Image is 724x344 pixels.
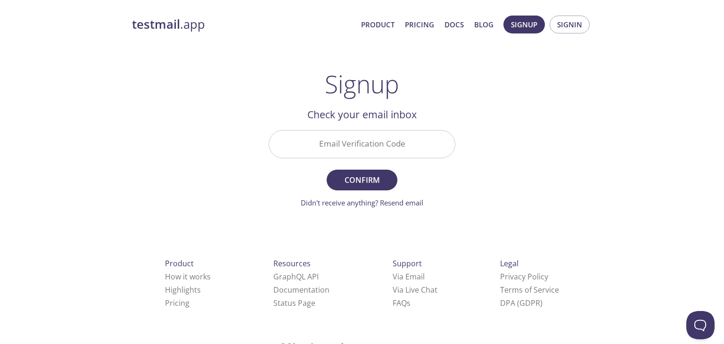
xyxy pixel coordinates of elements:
button: Confirm [327,170,397,190]
h2: Check your email inbox [269,106,455,123]
button: Signup [503,16,545,33]
a: Terms of Service [500,285,559,295]
span: Support [393,258,422,269]
a: DPA (GDPR) [500,298,543,308]
span: Resources [273,258,311,269]
a: Blog [474,18,494,31]
span: s [407,298,411,308]
a: GraphQL API [273,271,319,282]
a: FAQ [393,298,411,308]
span: Confirm [337,173,387,187]
a: How it works [165,271,211,282]
strong: testmail [132,16,180,33]
iframe: Help Scout Beacon - Open [686,311,715,339]
a: Via Email [393,271,425,282]
span: Legal [500,258,518,269]
span: Signup [511,18,537,31]
span: Signin [557,18,582,31]
a: Pricing [405,18,434,31]
span: Product [165,258,194,269]
a: Pricing [165,298,189,308]
a: Product [361,18,395,31]
a: Highlights [165,285,201,295]
a: Docs [444,18,464,31]
button: Signin [550,16,590,33]
a: Via Live Chat [393,285,437,295]
a: testmail.app [132,16,354,33]
a: Status Page [273,298,315,308]
a: Documentation [273,285,329,295]
a: Didn't receive anything? Resend email [301,198,423,207]
h1: Signup [325,70,399,98]
a: Privacy Policy [500,271,548,282]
